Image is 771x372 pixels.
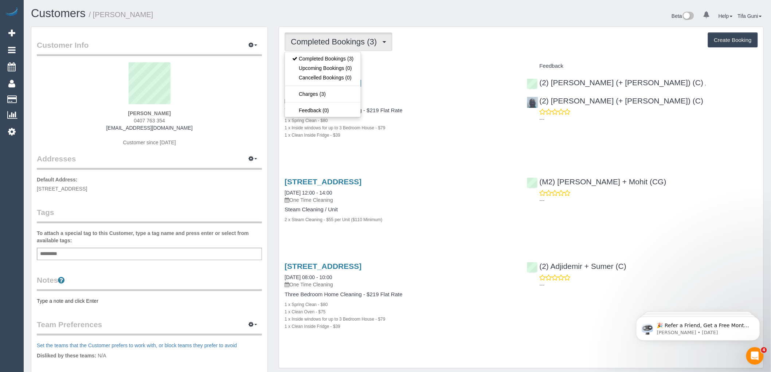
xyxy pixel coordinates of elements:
[540,281,758,289] p: ---
[285,281,516,288] p: One Time Cleaning
[37,176,78,183] label: Default Address:
[285,324,340,329] small: 1 x Clean Inside Fridge - $39
[106,125,193,131] a: [EMAIL_ADDRESS][DOMAIN_NAME]
[285,262,361,270] a: [STREET_ADDRESS]
[285,217,382,222] small: 2 x Steam Cleaning - $55 per Unit ($110 Minimum)
[285,118,328,123] small: 1 x Spring Clean - $80
[134,118,165,124] span: 0407 763 354
[37,230,262,244] label: To attach a special tag to this Customer, type a tag name and press enter or select from availabl...
[527,97,538,108] img: (2) Paul (+ Barbara) (C)
[285,274,332,280] a: [DATE] 08:00 - 10:00
[285,133,340,138] small: 1 x Clean Inside Fridge - $39
[285,89,361,99] a: Charges (3)
[285,107,516,114] h4: Three Bedroom Home Cleaning - $219 Flat Rate
[285,73,361,82] a: Cancelled Bookings (0)
[89,11,153,19] small: / [PERSON_NAME]
[527,177,666,186] a: (M2) [PERSON_NAME] + Mohit (CG)
[285,317,385,322] small: 1 x Inside windows for up to 3 Bedroom House - $79
[705,81,706,86] span: ,
[285,207,516,213] h4: Steam Cleaning / Unit
[128,110,171,116] strong: [PERSON_NAME]
[527,97,704,105] a: (2) [PERSON_NAME] (+ [PERSON_NAME]) (C)
[285,196,516,204] p: One Time Cleaning
[527,63,758,69] h4: Feedback
[37,342,237,348] a: Set the teams that the Customer prefers to work with, or block teams they prefer to avoid
[540,197,758,204] p: ---
[738,13,762,19] a: Tifa Guni
[527,262,627,270] a: (2) Adjidemir + Sumer (C)
[37,275,262,291] legend: Notes
[37,352,96,359] label: Disliked by these teams:
[37,40,262,56] legend: Customer Info
[285,291,516,298] h4: Three Bedroom Home Cleaning - $219 Flat Rate
[123,140,176,145] span: Customer since [DATE]
[285,63,361,73] a: Upcoming Bookings (0)
[291,37,380,46] span: Completed Bookings (3)
[285,63,516,69] h4: Service
[761,347,767,353] span: 4
[682,12,694,21] img: New interface
[285,177,361,186] a: [STREET_ADDRESS]
[37,186,87,192] span: [STREET_ADDRESS]
[37,207,262,223] legend: Tags
[285,97,516,105] p: One Time Cleaning
[285,190,332,196] a: [DATE] 12:00 - 14:00
[285,54,361,63] a: Completed Bookings (3)
[98,353,106,359] span: N/A
[285,125,385,130] small: 1 x Inside windows for up to 3 Bedroom House - $79
[708,32,758,48] button: Create Booking
[672,13,694,19] a: Beta
[285,309,325,314] small: 1 x Clean Oven - $75
[527,78,704,87] a: (2) [PERSON_NAME] (+ [PERSON_NAME]) (C)
[37,297,262,305] pre: Type a note and click Enter
[285,302,328,307] small: 1 x Spring Clean - $80
[746,347,764,365] iframe: Intercom live chat
[4,7,19,17] img: Automaid Logo
[285,106,361,115] a: Feedback (0)
[37,319,262,336] legend: Team Preferences
[719,13,733,19] a: Help
[285,32,392,51] button: Completed Bookings (3)
[540,115,758,123] p: ---
[31,7,86,20] a: Customers
[625,301,771,352] iframe: Intercom notifications message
